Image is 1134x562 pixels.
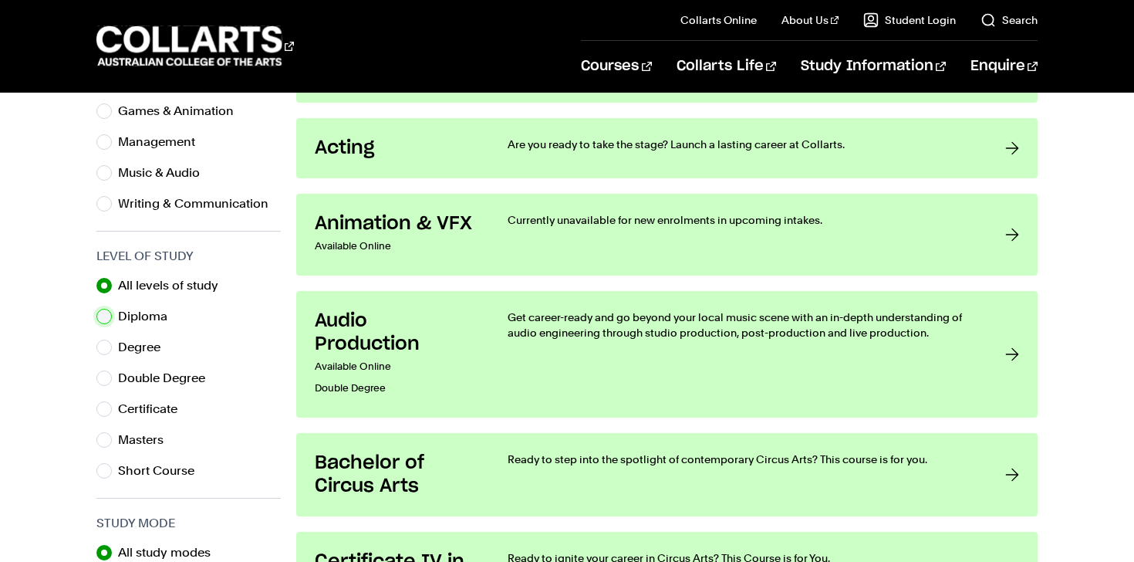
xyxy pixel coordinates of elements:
[118,306,180,327] label: Diploma
[581,41,651,92] a: Courses
[508,452,974,467] p: Ready to step into the spotlight of contemporary Circus Arts? This course is for you.
[315,137,477,160] h3: Acting
[680,12,757,28] a: Collarts Online
[118,367,218,389] label: Double Degree
[801,41,946,92] a: Study Information
[315,310,477,356] h3: Audio Production
[863,12,956,28] a: Student Login
[315,356,477,377] p: Available Online
[970,41,1038,92] a: Enquire
[980,12,1038,28] a: Search
[315,212,477,235] h3: Animation & VFX
[296,118,1038,178] a: Acting Are you ready to take the stage? Launch a lasting career at Collarts.
[315,377,477,399] p: Double Degree
[96,247,281,266] h3: Level of Study
[508,310,974,340] p: Get career-ready and go beyond your local music scene with an in-depth understanding of audio eng...
[781,12,839,28] a: About Us
[118,162,212,184] label: Music & Audio
[118,100,246,122] label: Games & Animation
[118,337,173,358] label: Degree
[677,41,776,92] a: Collarts Life
[118,275,231,296] label: All levels of study
[118,460,207,482] label: Short Course
[118,131,208,153] label: Management
[315,235,477,257] p: Available Online
[508,212,974,228] p: Currently unavailable for new enrolments in upcoming intakes.
[96,24,294,68] div: Go to homepage
[118,193,281,215] label: Writing & Communication
[296,194,1038,276] a: Animation & VFX Available Online Currently unavailable for new enrolments in upcoming intakes.
[315,452,477,498] h3: Bachelor of Circus Arts
[118,429,176,451] label: Masters
[96,514,281,533] h3: Study Mode
[508,137,974,152] p: Are you ready to take the stage? Launch a lasting career at Collarts.
[296,433,1038,516] a: Bachelor of Circus Arts Ready to step into the spotlight of contemporary Circus Arts? This course...
[296,291,1038,418] a: Audio Production Available OnlineDouble Degree Get career-ready and go beyond your local music sc...
[118,398,190,420] label: Certificate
